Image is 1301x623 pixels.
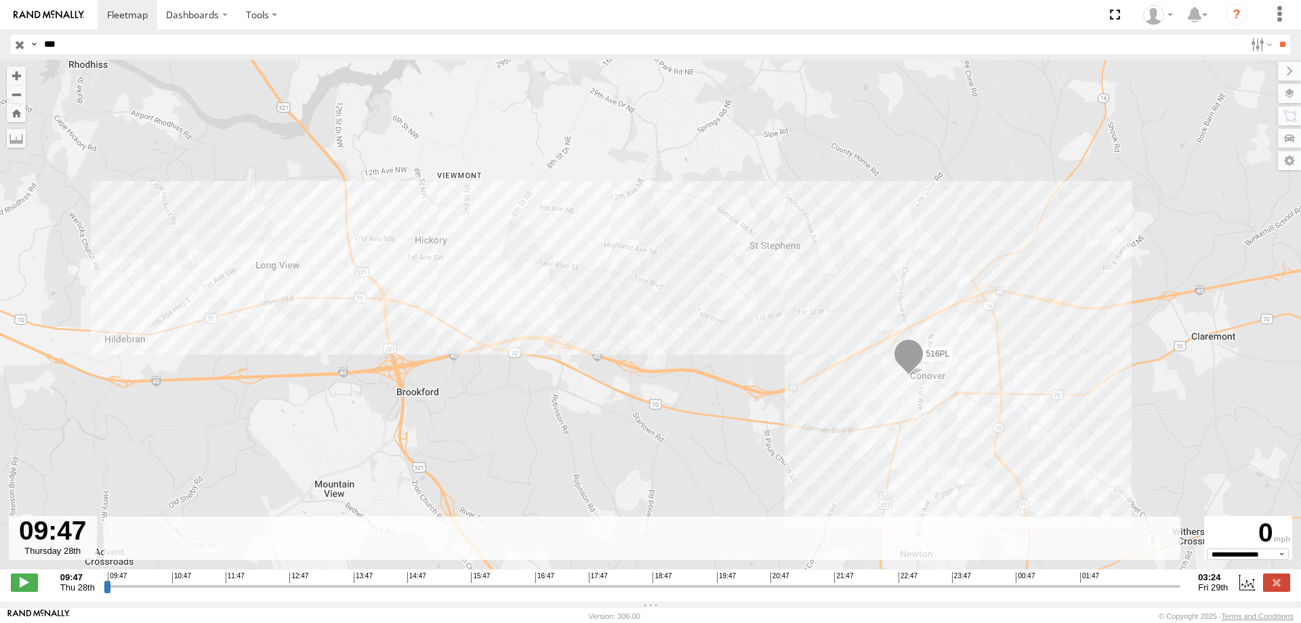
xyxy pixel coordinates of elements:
[289,572,308,583] span: 12:47
[1222,612,1294,620] a: Terms and Conditions
[60,582,95,592] span: Thu 28th Aug 2025
[770,572,789,583] span: 20:47
[1138,5,1178,25] div: Zack Abernathy
[108,572,127,583] span: 09:47
[1198,572,1228,582] strong: 03:24
[1226,4,1247,26] i: ?
[952,572,971,583] span: 23:47
[7,129,26,148] label: Measure
[226,572,245,583] span: 11:47
[899,572,917,583] span: 22:47
[1263,574,1290,591] label: Close
[1080,572,1099,583] span: 01:47
[1206,518,1290,548] div: 0
[535,572,554,583] span: 16:47
[1245,35,1275,54] label: Search Filter Options
[7,85,26,104] button: Zoom out
[354,572,373,583] span: 13:47
[14,10,84,20] img: rand-logo.svg
[407,572,426,583] span: 14:47
[1016,572,1035,583] span: 00:47
[11,574,38,591] label: Play/Stop
[717,572,736,583] span: 19:47
[589,612,640,620] div: Version: 306.00
[653,572,672,583] span: 18:47
[60,572,95,582] strong: 09:47
[28,35,39,54] label: Search Query
[7,609,70,623] a: Visit our Website
[1278,151,1301,170] label: Map Settings
[471,572,490,583] span: 15:47
[1159,612,1294,620] div: © Copyright 2025 -
[589,572,608,583] span: 17:47
[834,572,853,583] span: 21:47
[1198,582,1228,592] span: Fri 29th Aug 2025
[7,66,26,85] button: Zoom in
[7,104,26,122] button: Zoom Home
[926,348,950,358] span: 516PL
[172,572,191,583] span: 10:47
